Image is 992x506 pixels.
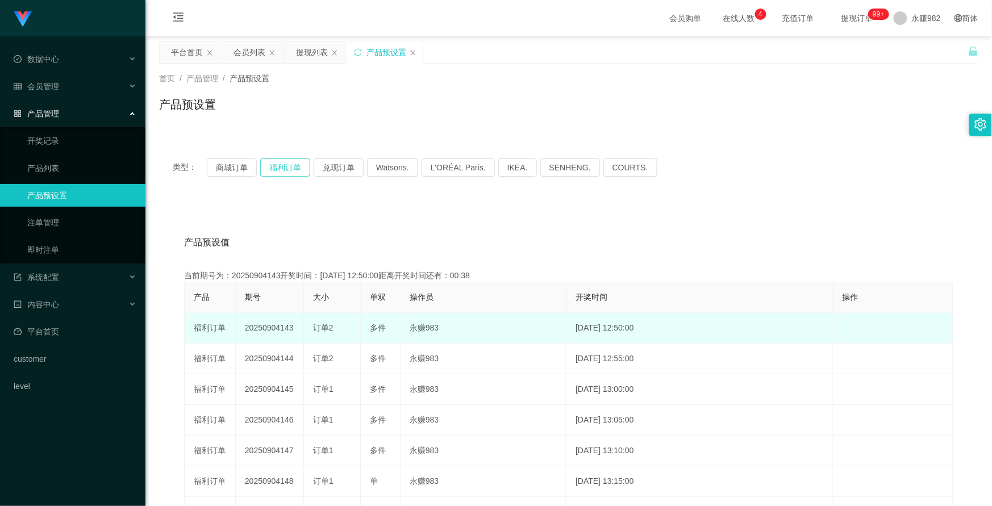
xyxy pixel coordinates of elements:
[313,384,334,394] span: 订单1
[14,11,32,27] img: logo.9652507e.png
[566,313,833,344] td: [DATE] 12:50:00
[236,344,304,374] td: 20250904144
[313,415,334,424] span: 订单1
[367,158,418,177] button: Watsons.
[14,82,22,90] i: 图标: table
[185,436,236,466] td: 福利订单
[186,74,218,83] span: 产品管理
[207,158,257,177] button: 商城订单
[968,46,978,56] i: 图标: unlock
[269,49,276,56] i: 图标: close
[185,313,236,344] td: 福利订单
[14,375,136,398] a: level
[234,41,265,63] div: 会员列表
[777,14,820,22] span: 充值订单
[296,41,328,63] div: 提现列表
[401,436,566,466] td: 永赚983
[230,74,269,83] span: 产品预设置
[401,466,566,497] td: 永赚983
[566,344,833,374] td: [DATE] 12:55:00
[14,300,22,308] i: 图标: profile
[236,466,304,497] td: 20250904148
[27,211,136,234] a: 注单管理
[171,41,203,63] div: 平台首页
[868,9,889,20] sup: 264
[236,313,304,344] td: 20250904143
[27,239,136,261] a: 即时注单
[314,158,364,177] button: 兑现订单
[260,158,310,177] button: 福利订单
[836,14,879,22] span: 提现订单
[370,292,386,302] span: 单双
[603,158,657,177] button: COURTS.
[955,14,962,22] i: 图标: global
[173,158,207,177] span: 类型：
[185,466,236,497] td: 福利订单
[410,292,434,302] span: 操作员
[14,348,136,370] a: customer
[366,41,406,63] div: 产品预设置
[185,374,236,405] td: 福利订单
[576,292,607,302] span: 开奖时间
[313,446,334,455] span: 订单1
[14,82,59,91] span: 会员管理
[159,96,216,113] h1: 产品预设置
[27,129,136,152] a: 开奖记录
[245,292,261,302] span: 期号
[313,292,329,302] span: 大小
[566,374,833,405] td: [DATE] 13:00:00
[498,158,537,177] button: IKEA.
[14,320,136,343] a: 图标: dashboard平台首页
[14,55,22,63] i: 图标: check-circle-o
[236,374,304,405] td: 20250904145
[370,476,378,486] span: 单
[180,74,182,83] span: /
[27,157,136,179] a: 产品列表
[370,354,386,363] span: 多件
[185,405,236,436] td: 福利订单
[159,74,175,83] span: 首页
[410,49,416,56] i: 图标: close
[236,405,304,436] td: 20250904146
[14,55,59,64] span: 数据中心
[313,354,334,363] span: 订单2
[370,446,386,455] span: 多件
[14,273,22,281] i: 图标: form
[27,184,136,207] a: 产品预设置
[566,466,833,497] td: [DATE] 13:15:00
[566,405,833,436] td: [DATE] 13:05:00
[843,292,858,302] span: 操作
[566,436,833,466] td: [DATE] 13:10:00
[14,110,22,118] i: 图标: appstore-o
[206,49,213,56] i: 图标: close
[185,344,236,374] td: 福利订单
[159,1,198,37] i: 图标: menu-fold
[184,236,230,249] span: 产品预设值
[370,384,386,394] span: 多件
[313,323,334,332] span: 订单2
[194,292,210,302] span: 产品
[370,323,386,332] span: 多件
[370,415,386,424] span: 多件
[718,14,761,22] span: 在线人数
[401,405,566,436] td: 永赚983
[236,436,304,466] td: 20250904147
[401,344,566,374] td: 永赚983
[14,300,59,309] span: 内容中心
[14,109,59,118] span: 产品管理
[755,9,766,20] sup: 4
[974,118,987,131] i: 图标: setting
[331,49,338,56] i: 图标: close
[354,48,362,56] i: 图标: sync
[401,313,566,344] td: 永赚983
[184,270,953,282] div: 当前期号为：20250904143开奖时间：[DATE] 12:50:00距离开奖时间还有：00:38
[223,74,225,83] span: /
[313,476,334,486] span: 订单1
[14,273,59,282] span: 系统配置
[422,158,495,177] button: L'ORÉAL Paris.
[540,158,600,177] button: SENHENG.
[401,374,566,405] td: 永赚983
[758,9,762,20] p: 4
